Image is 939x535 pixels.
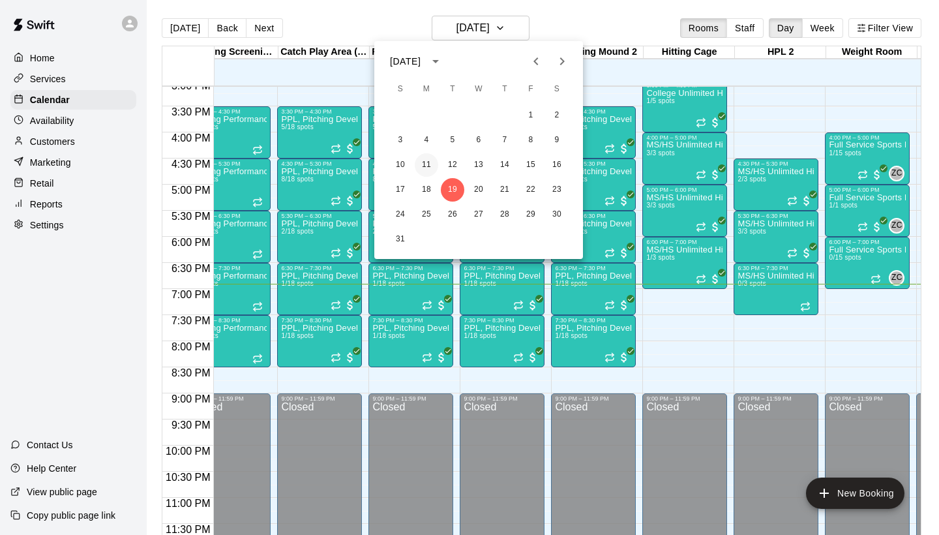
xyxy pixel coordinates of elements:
[415,129,438,152] button: 4
[441,153,464,177] button: 12
[467,178,490,202] button: 20
[545,178,569,202] button: 23
[549,48,575,74] button: Next month
[545,104,569,127] button: 2
[493,178,516,202] button: 21
[415,203,438,226] button: 25
[425,50,447,72] button: calendar view is open, switch to year view
[441,76,464,102] span: Tuesday
[389,76,412,102] span: Sunday
[389,153,412,177] button: 10
[545,76,569,102] span: Saturday
[493,203,516,226] button: 28
[519,129,543,152] button: 8
[523,48,549,74] button: Previous month
[390,55,421,69] div: [DATE]
[493,76,516,102] span: Thursday
[493,153,516,177] button: 14
[519,104,543,127] button: 1
[389,203,412,226] button: 24
[415,153,438,177] button: 11
[441,203,464,226] button: 26
[467,203,490,226] button: 27
[467,76,490,102] span: Wednesday
[467,153,490,177] button: 13
[467,129,490,152] button: 6
[441,178,464,202] button: 19
[545,203,569,226] button: 30
[545,129,569,152] button: 9
[415,178,438,202] button: 18
[545,153,569,177] button: 16
[389,228,412,251] button: 31
[389,178,412,202] button: 17
[415,76,438,102] span: Monday
[519,76,543,102] span: Friday
[519,153,543,177] button: 15
[389,129,412,152] button: 3
[441,129,464,152] button: 5
[493,129,516,152] button: 7
[519,203,543,226] button: 29
[519,178,543,202] button: 22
